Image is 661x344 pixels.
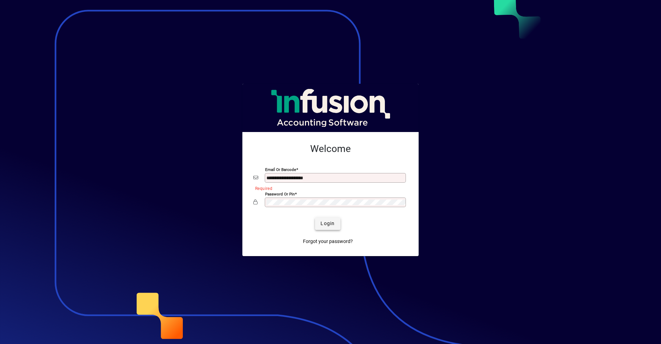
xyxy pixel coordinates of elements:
[321,220,335,227] span: Login
[265,191,295,196] mat-label: Password or Pin
[303,238,353,245] span: Forgot your password?
[300,235,356,248] a: Forgot your password?
[265,167,296,172] mat-label: Email or Barcode
[315,217,340,230] button: Login
[255,184,402,192] mat-error: Required
[253,143,408,155] h2: Welcome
